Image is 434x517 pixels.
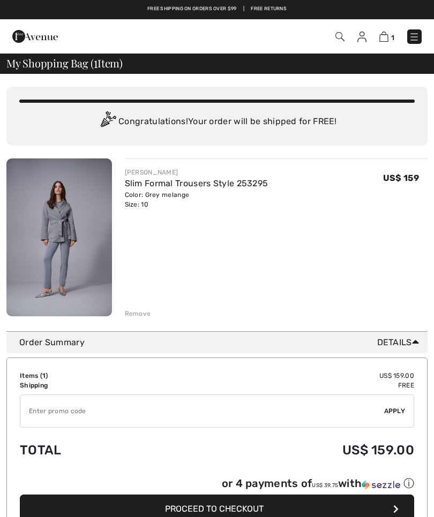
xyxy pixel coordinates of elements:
[383,173,419,183] span: US$ 159
[125,178,268,188] a: Slim Formal Trousers Style 253295
[12,31,58,41] a: 1ère Avenue
[379,32,388,42] img: Shopping Bag
[94,55,98,69] span: 1
[19,111,415,133] div: Congratulations! Your order will be shipped for FREE!
[391,34,394,42] span: 1
[362,480,400,490] img: Sezzle
[164,371,414,381] td: US$ 159.00
[377,336,423,349] span: Details
[335,32,345,41] img: Search
[97,111,118,133] img: Congratulation2.svg
[42,372,46,379] span: 1
[312,482,338,489] span: US$ 39.75
[125,309,151,318] div: Remove
[6,158,112,316] img: Slim Formal Trousers Style 253295
[357,32,366,42] img: My Info
[147,5,237,13] a: Free shipping on orders over $99
[222,476,414,491] div: or 4 payments of with
[6,58,123,69] span: My Shopping Bag ( Item)
[251,5,287,13] a: Free Returns
[20,371,164,381] td: Items ( )
[379,30,394,43] a: 1
[20,395,384,427] input: Promo code
[243,5,244,13] span: |
[12,26,58,47] img: 1ère Avenue
[409,32,420,42] img: Menu
[165,504,264,514] span: Proceed to Checkout
[164,381,414,390] td: Free
[125,190,268,209] div: Color: Grey melange Size: 10
[20,476,414,495] div: or 4 payments ofUS$ 39.75withSezzle Click to learn more about Sezzle
[19,336,423,349] div: Order Summary
[164,432,414,468] td: US$ 159.00
[20,432,164,468] td: Total
[384,406,406,416] span: Apply
[20,381,164,390] td: Shipping
[125,168,268,177] div: [PERSON_NAME]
